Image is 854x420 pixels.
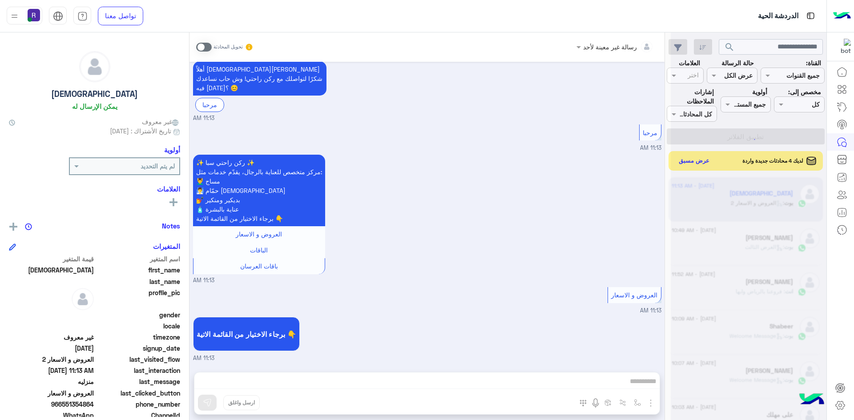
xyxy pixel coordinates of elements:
img: defaultAdmin.png [72,288,94,310]
img: 322853014244696 [835,39,851,55]
img: profile [9,11,20,22]
a: تواصل معنا [98,7,143,25]
span: phone_number [96,400,181,409]
span: العروض و الاسعار [236,230,282,238]
span: gender [96,310,181,320]
a: tab [73,7,91,25]
span: العروض و الاسعار [611,291,657,299]
span: MOHAMMED [9,265,94,275]
span: منزليه [9,377,94,386]
span: قيمة المتغير [9,254,94,264]
span: 966551354864 [9,400,94,409]
span: last_message [96,377,181,386]
img: hulul-logo.png [796,384,827,416]
img: defaultAdmin.png [80,52,110,82]
span: 11:13 AM [640,144,661,151]
span: 11:13 AM [640,307,661,314]
span: signup_date [96,344,181,353]
span: first_name [96,265,181,275]
small: تحويل المحادثة [213,44,243,51]
h6: أولوية [164,146,180,154]
span: 11:13 AM [193,276,214,285]
p: 10/8/2025, 11:13 AM [193,61,326,96]
span: اسم المتغير [96,254,181,264]
img: notes [25,223,32,230]
span: غير معروف [9,332,94,342]
img: tab [77,11,88,21]
div: loading... [741,132,756,147]
span: last_name [96,277,181,286]
span: مرحبا [643,129,657,136]
span: تاريخ الأشتراك : [DATE] [110,126,171,136]
h5: [DEMOGRAPHIC_DATA] [51,89,138,99]
img: tab [805,10,816,21]
span: locale [96,321,181,331]
span: timezone [96,332,181,342]
span: null [9,310,94,320]
span: 2025-08-10T08:13:46.904Z [9,366,94,375]
span: غير معروف [142,117,180,126]
button: ارسل واغلق [223,395,260,410]
span: برجاء الاختيار من القائمة الاتية 👇 [197,330,296,338]
span: 2 [9,411,94,420]
span: 11:13 AM [193,114,214,123]
h6: المتغيرات [153,242,180,250]
h6: يمكن الإرسال له [72,102,117,110]
h6: العلامات [9,185,180,193]
span: last_visited_flow [96,355,181,364]
img: userImage [28,9,40,21]
span: العروض و الاسعار [9,388,94,398]
span: last_interaction [96,366,181,375]
span: باقات العرسان [240,262,278,270]
button: تطبيق الفلاتر [667,128,825,144]
span: profile_pic [96,288,181,308]
p: 10/8/2025, 11:13 AM [193,155,325,226]
span: 2025-08-10T08:13:11.714Z [9,344,94,353]
p: الدردشة الحية [758,10,798,22]
span: last_clicked_button [96,388,181,398]
h6: Notes [162,222,180,230]
img: tab [53,11,63,21]
div: اختر [688,70,700,82]
span: الباقات [250,246,268,254]
img: add [9,223,17,231]
span: ChannelId [96,411,181,420]
span: العروض و الاسعار 2 [9,355,94,364]
img: Logo [833,7,851,25]
label: إشارات الملاحظات [667,87,714,106]
div: مرحبا [195,98,224,112]
span: 11:13 AM [193,354,214,363]
span: null [9,321,94,331]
